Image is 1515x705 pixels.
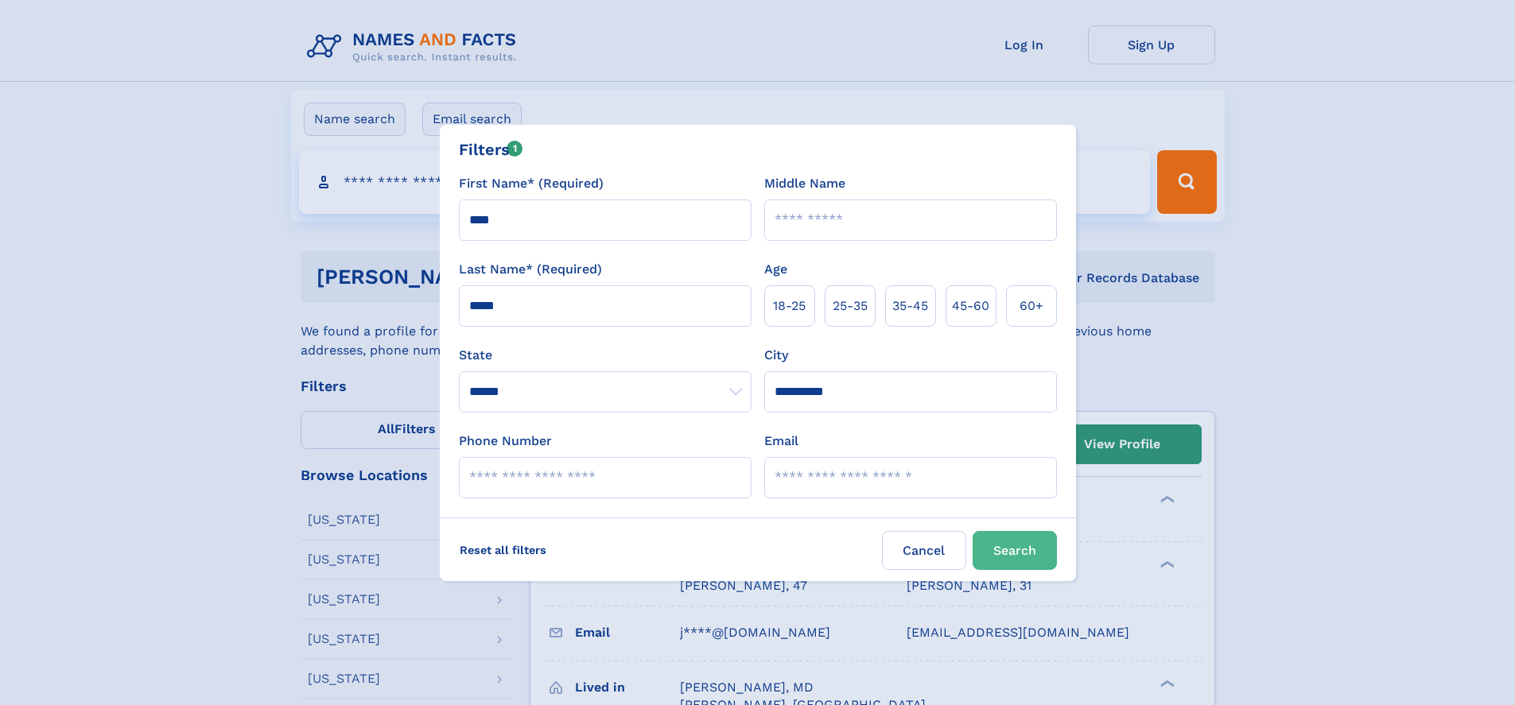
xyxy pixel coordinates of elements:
[449,531,557,569] label: Reset all filters
[459,138,523,161] div: Filters
[973,531,1057,570] button: Search
[459,260,602,279] label: Last Name* (Required)
[833,296,868,316] span: 25‑35
[764,432,798,451] label: Email
[1020,296,1043,316] span: 60+
[459,432,552,451] label: Phone Number
[952,296,989,316] span: 45‑60
[459,346,752,365] label: State
[764,346,788,365] label: City
[892,296,928,316] span: 35‑45
[773,296,806,316] span: 18‑25
[882,531,966,570] label: Cancel
[459,174,604,193] label: First Name* (Required)
[764,174,845,193] label: Middle Name
[764,260,787,279] label: Age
